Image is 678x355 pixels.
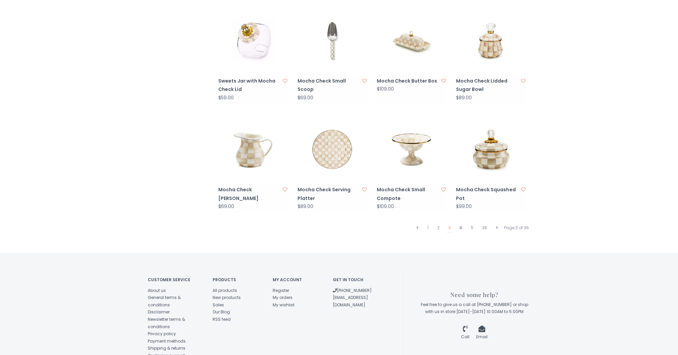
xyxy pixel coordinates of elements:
[298,95,313,100] div: $69.00
[456,204,472,209] div: $99.00
[148,338,186,344] a: Payment methods
[298,77,360,94] a: Mocha Check Small Scoop
[213,295,241,300] a: New products
[148,295,181,308] a: General terms & conditions
[494,223,500,232] a: Next page
[333,288,372,293] a: [PHONE_NUMBER]
[218,95,234,100] div: $59.00
[421,302,528,315] span: Feel free to give us a call at [PHONE_NUMBER] or shop with us in store [DATE]-[DATE] 10:00AM to 5...
[461,327,469,340] a: Call
[213,288,237,293] a: All products
[521,186,526,193] a: Add to wishlist
[148,309,170,315] a: Disclaimer
[213,309,230,315] a: Our Blog
[218,204,234,209] div: $69.00
[377,115,446,184] img: Mocha Check Small Compote
[362,186,367,193] a: Add to wishlist
[148,288,166,293] a: About us
[148,331,176,337] a: Privacy policy
[456,186,518,202] a: Mocha Check Squashed Pot
[333,277,383,282] h4: Get in touch
[298,6,367,75] img: Mocha Check Small Scoop
[377,77,439,85] a: Mocha Check Butter Box
[218,115,287,184] img: Mocha Check Creamer
[456,6,525,75] img: Mocha Check Lidded Sugar Bowl
[425,223,430,232] a: 1
[298,204,313,209] div: $89.00
[436,223,441,232] a: 2
[362,78,367,84] a: Add to wishlist
[441,186,446,193] a: Add to wishlist
[476,327,488,340] a: Email
[456,77,518,94] a: Mocha Check Lidded Sugar Bowl
[213,316,231,322] a: RSS feed
[456,95,472,100] div: $89.00
[481,223,489,232] a: 36
[213,302,224,308] a: Sales
[458,223,464,232] a: 4
[298,186,360,202] a: Mocha Check Serving Platter
[218,77,281,94] a: Sweets Jar with Mocha Check Lid
[273,277,323,282] h4: My account
[148,277,203,282] h4: Customer service
[273,295,292,300] a: My orders
[377,186,439,202] a: Mocha Check Small Compote
[218,6,287,75] img: Sweets Jar with Mocha Check Lid
[333,295,368,308] a: [EMAIL_ADDRESS][DOMAIN_NAME]
[273,302,295,308] a: My wishlist
[418,292,531,298] h3: Need some help?
[447,223,452,233] a: 3
[377,204,394,209] div: $109.00
[377,6,446,75] img: Mocha Check Butter Box
[283,186,287,193] a: Add to wishlist
[148,316,185,329] a: Newsletter terms & conditions
[502,223,531,232] div: Page 3 of 36
[148,345,185,351] a: Shipping & returns
[273,288,289,293] a: Register
[469,223,475,232] a: 5
[521,78,526,84] a: Add to wishlist
[213,277,263,282] h4: Products
[415,223,420,232] a: Previous page
[283,78,287,84] a: Add to wishlist
[298,115,367,184] img: Mocha Check Serving Platter
[456,115,525,184] img: Mocha Check Squashed Pot
[218,186,281,202] a: Mocha Check [PERSON_NAME]
[441,78,446,84] a: Add to wishlist
[377,87,394,92] div: $109.00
